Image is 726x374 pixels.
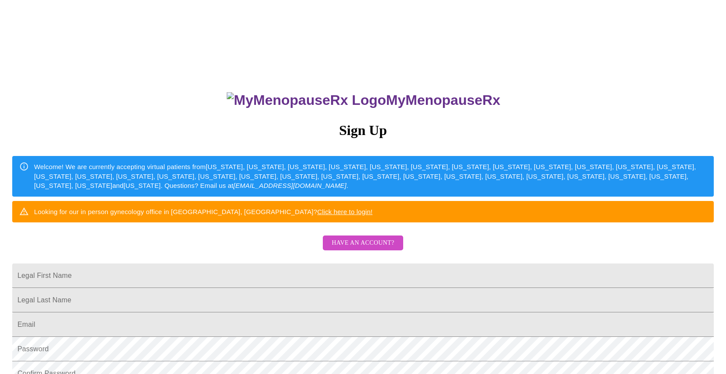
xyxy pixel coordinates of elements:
button: Have an account? [323,235,403,251]
span: Have an account? [332,238,394,249]
h3: MyMenopauseRx [14,92,714,108]
a: Have an account? [321,245,405,253]
a: Click here to login! [317,208,373,215]
em: [EMAIL_ADDRESS][DOMAIN_NAME] [233,182,346,189]
img: MyMenopauseRx Logo [227,92,386,108]
div: Welcome! We are currently accepting virtual patients from [US_STATE], [US_STATE], [US_STATE], [US... [34,159,707,194]
h3: Sign Up [12,122,714,139]
div: Looking for our in person gynecology office in [GEOGRAPHIC_DATA], [GEOGRAPHIC_DATA]? [34,204,373,220]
